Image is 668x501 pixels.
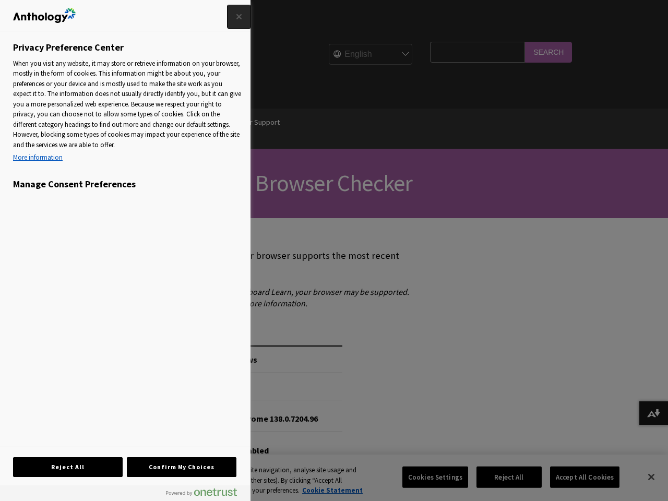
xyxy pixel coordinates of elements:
h2: Privacy Preference Center [13,42,124,53]
button: Confirm My Choices [127,457,236,477]
div: When you visit any website, it may store or retrieve information on your browser, mostly in the f... [13,58,242,165]
a: Powered by OneTrust Opens in a new Tab [166,488,245,501]
button: Close [228,5,250,28]
img: Powered by OneTrust Opens in a new Tab [166,488,237,496]
img: Company Logo [13,8,76,23]
a: More information about your privacy, opens in a new tab [13,152,242,163]
h3: Manage Consent Preferences [13,178,242,195]
div: Company Logo [13,5,76,26]
button: Reject All [13,457,123,477]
